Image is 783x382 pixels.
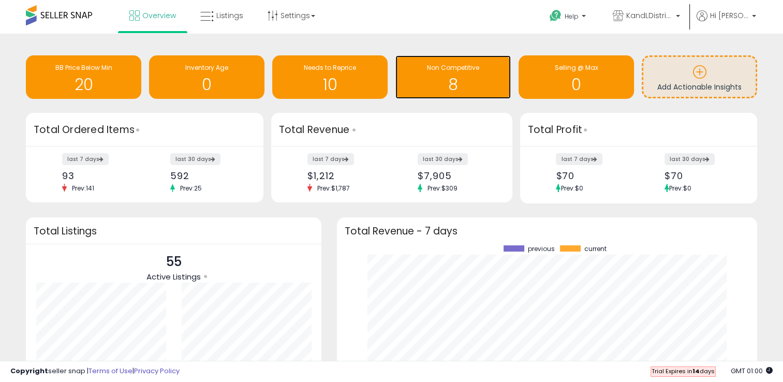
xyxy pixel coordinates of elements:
div: $7,905 [418,170,494,181]
span: Add Actionable Insights [657,82,742,92]
a: Add Actionable Insights [643,57,756,97]
span: Non Competitive [427,63,479,72]
h3: Total Ordered Items [34,123,256,137]
strong: Copyright [10,366,48,376]
span: previous [528,245,555,253]
h3: Total Profit [528,123,750,137]
div: 93 [62,170,137,181]
span: Selling @ Max [555,63,598,72]
div: Tooltip anchor [133,125,142,135]
div: Tooltip anchor [349,125,359,135]
a: Hi [PERSON_NAME] [697,10,756,34]
label: last 30 days [418,153,468,165]
a: Privacy Policy [134,366,180,376]
span: Help [565,12,579,21]
label: last 30 days [170,153,220,165]
span: 2025-08-10 01:00 GMT [731,366,773,376]
span: Trial Expires in days [652,367,715,375]
h1: 20 [31,76,136,93]
div: seller snap | | [10,366,180,376]
span: current [584,245,607,253]
a: BB Price Below Min 20 [26,55,141,99]
div: Tooltip anchor [581,125,590,135]
h3: Total Revenue - 7 days [345,227,749,235]
div: $70 [664,170,739,181]
div: $1,212 [307,170,384,181]
a: Inventory Age 0 [149,55,264,99]
b: 14 [692,367,700,375]
div: 592 [170,170,245,181]
div: Tooltip anchor [201,272,210,281]
span: BB Price Below Min [55,63,112,72]
h1: 0 [154,76,259,93]
h1: 8 [401,76,506,93]
span: KandLDistribution LLC [626,10,673,21]
h1: 0 [524,76,629,93]
span: Needs to Reprice [304,63,356,72]
span: Active Listings [146,271,201,282]
a: Selling @ Max 0 [519,55,634,99]
label: last 7 days [556,153,602,165]
span: Prev: $0 [560,184,583,193]
span: Inventory Age [185,63,228,72]
h3: Total Revenue [279,123,505,137]
span: Prev: $1,787 [312,184,355,193]
h1: 10 [277,76,382,93]
span: Prev: $0 [669,184,691,193]
span: Prev: 141 [67,184,99,193]
span: Hi [PERSON_NAME] [710,10,749,21]
a: Needs to Reprice 10 [272,55,388,99]
a: Terms of Use [88,366,132,376]
label: last 7 days [62,153,109,165]
label: last 7 days [307,153,354,165]
a: Non Competitive 8 [395,55,511,99]
h3: Total Listings [34,227,314,235]
span: Listings [216,10,243,21]
div: $70 [556,170,630,181]
p: 55 [146,252,201,272]
span: Overview [142,10,176,21]
span: Prev: 25 [175,184,207,193]
i: Get Help [549,9,562,22]
span: Prev: $309 [422,184,463,193]
label: last 30 days [664,153,715,165]
a: Help [541,2,596,34]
